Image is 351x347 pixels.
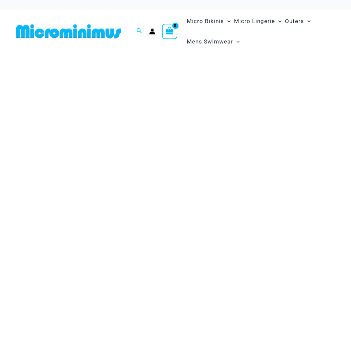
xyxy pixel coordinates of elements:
[233,33,240,50] span: Menu Toggle
[13,24,124,39] img: MM SHOP LOGO FLAT
[136,27,142,35] a: Search icon link
[149,28,155,34] a: Account icon link
[162,24,177,39] a: View Shopping Cart, empty
[224,13,231,30] span: Menu Toggle
[232,11,283,31] a: Micro LingerieMenu ToggleMenu Toggle
[185,31,241,52] a: Mens SwimwearMenu ToggleMenu Toggle
[185,11,232,31] a: Micro BikinisMenu ToggleMenu Toggle
[187,33,233,50] span: Mens Swimwear
[283,11,312,31] a: OutersMenu ToggleMenu Toggle
[304,13,311,30] span: Menu Toggle
[187,13,224,30] span: Micro Bikinis
[275,13,282,30] span: Menu Toggle
[285,13,304,30] span: Outers
[234,13,275,30] span: Micro Lingerie
[184,10,338,53] nav: Site Navigation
